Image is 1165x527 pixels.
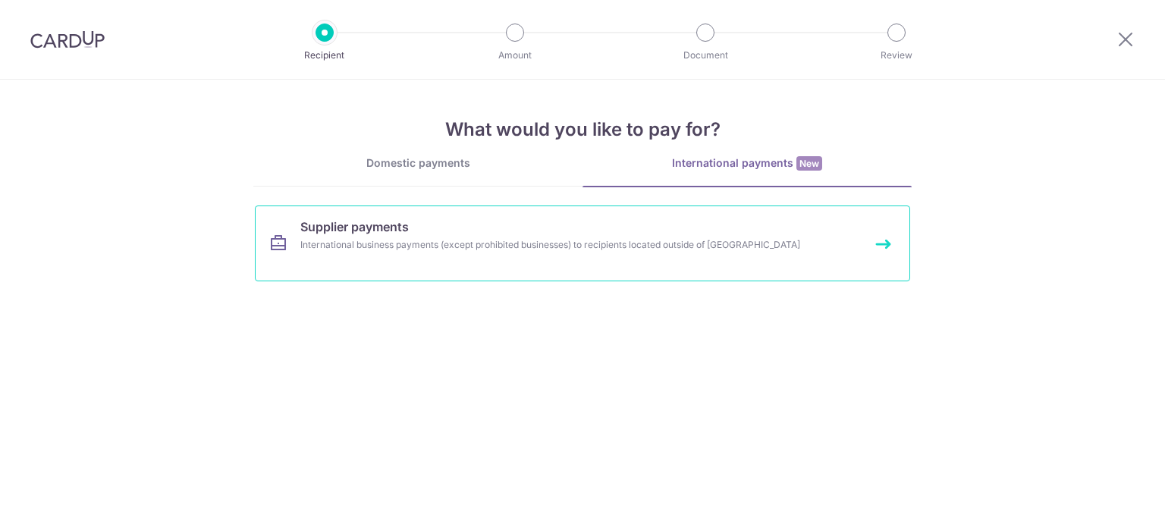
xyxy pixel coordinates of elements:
[649,48,761,63] p: Document
[30,30,105,49] img: CardUp
[796,156,822,171] span: New
[840,48,953,63] p: Review
[300,237,824,253] div: International business payments (except prohibited businesses) to recipients located outside of [...
[255,205,910,281] a: Supplier paymentsInternational business payments (except prohibited businesses) to recipients loc...
[300,218,409,236] span: Supplier payments
[253,116,912,143] h4: What would you like to pay for?
[459,48,571,63] p: Amount
[582,155,912,171] div: International payments
[253,155,582,171] div: Domestic payments
[268,48,381,63] p: Recipient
